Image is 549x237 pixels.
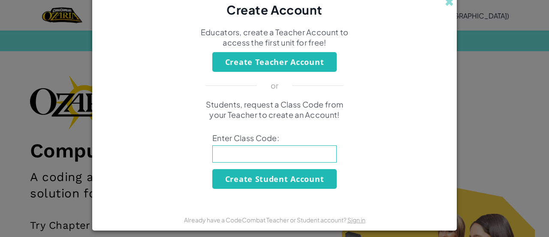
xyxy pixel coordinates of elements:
[184,216,347,224] span: Already have a CodeCombat Teacher or Student account?
[212,52,337,72] button: Create Teacher Account
[271,80,279,91] p: or
[226,2,323,17] span: Create Account
[199,27,350,48] p: Educators, create a Teacher Account to access the first unit for free!
[347,216,365,224] a: Sign in
[212,133,337,143] span: Enter Class Code:
[199,99,350,120] p: Students, request a Class Code from your Teacher to create an Account!
[212,169,337,189] button: Create Student Account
